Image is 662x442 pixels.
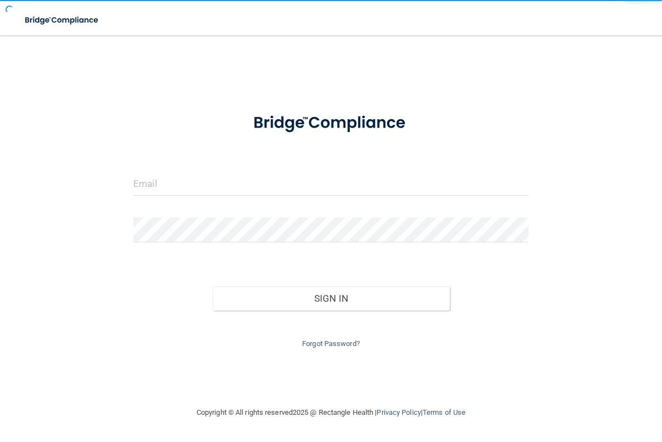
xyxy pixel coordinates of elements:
div: Copyright © All rights reserved 2025 @ Rectangle Health | | [128,395,534,430]
img: bridge_compliance_login_screen.278c3ca4.svg [237,102,426,144]
a: Privacy Policy [377,408,420,416]
button: Sign In [213,286,450,311]
img: bridge_compliance_login_screen.278c3ca4.svg [17,9,108,32]
a: Terms of Use [423,408,465,416]
a: Forgot Password? [302,339,360,348]
input: Email [133,171,529,196]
